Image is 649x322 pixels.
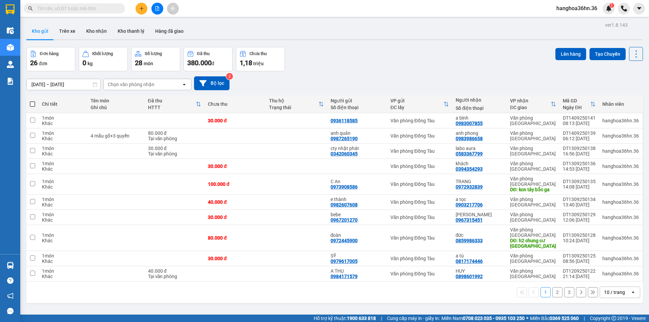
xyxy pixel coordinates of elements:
div: Khác [42,151,83,156]
div: hanghoa36hn.36 [602,133,639,139]
div: Số lượng [145,51,162,56]
th: Toggle SortBy [145,95,205,113]
div: hanghoa36hn.36 [602,181,639,187]
div: Khác [42,238,83,243]
div: bebe [331,212,384,217]
div: Văn phòng Đồng Tàu [390,164,449,169]
button: aim [167,3,179,15]
div: 13:40 [DATE] [563,202,596,207]
svg: open [182,82,187,87]
div: Chọn văn phòng nhận [108,81,154,88]
button: file-add [151,3,163,15]
img: logo-vxr [6,4,15,15]
button: 3 [564,287,574,297]
input: Tìm tên, số ĐT hoặc mã đơn [37,5,117,12]
div: Văn phòng [GEOGRAPHIC_DATA] [510,161,556,172]
div: DĐ: kcn tây bắc ga [510,187,556,192]
div: 12:06 [DATE] [563,217,596,223]
div: Người gửi [331,98,384,103]
div: 1 món [42,253,83,258]
div: 06:12 [DATE] [563,136,596,141]
span: file-add [155,6,160,11]
div: 14:08 [DATE] [563,184,596,190]
div: Văn phòng [GEOGRAPHIC_DATA] [510,197,556,207]
span: 1 [610,3,613,8]
span: 0 [82,59,86,67]
div: 1 món [42,179,83,184]
div: 0967315451 [456,217,483,223]
div: DT1409250139 [563,130,596,136]
th: Toggle SortBy [507,95,559,113]
div: lan phương [456,212,503,217]
div: VP nhận [510,98,551,103]
span: 1,18 [240,59,252,67]
span: kg [88,61,93,66]
span: Miền Bắc [530,315,579,322]
div: DT1409250141 [563,115,596,121]
span: | [584,315,585,322]
div: DT1309250129 [563,212,596,217]
div: 10:24 [DATE] [563,238,596,243]
div: 30.000 đ [208,215,262,220]
div: SỸ [331,253,384,258]
button: Khối lượng0kg [79,47,128,71]
sup: 2 [226,73,233,80]
div: Tại văn phòng [148,136,201,141]
button: caret-down [633,3,645,15]
div: Nhân viên [602,101,639,107]
div: 30.000 đ [208,118,262,123]
div: 1 món [42,212,83,217]
div: Văn phòng Đồng Tàu [390,235,449,241]
strong: 1900 633 818 [347,316,376,321]
div: 08:56 [DATE] [563,258,596,264]
div: hanghoa36hn.36 [602,118,639,123]
div: 0967201270 [331,217,358,223]
button: 2 [552,287,562,297]
div: hanghoa36hn.36 [602,148,639,154]
div: Khác [42,202,83,207]
span: món [144,61,153,66]
div: 1 món [42,232,83,238]
div: Đã thu [197,51,210,56]
span: plus [139,6,144,11]
span: search [28,6,33,11]
div: anh phong [456,130,503,136]
span: triệu [253,61,264,66]
div: cty nhật phát [331,146,384,151]
div: DT1209250122 [563,268,596,274]
div: TRANG [456,179,503,184]
div: 1 món [42,161,83,166]
div: 40.000 đ [148,268,201,274]
span: 26 [30,59,38,67]
span: message [7,308,14,314]
span: hanghoa36hn.36 [551,4,603,13]
span: đ [212,61,214,66]
div: Số điện thoại [331,105,384,110]
div: DT1309250128 [563,232,596,238]
div: e thành [331,197,384,202]
div: Khác [42,136,83,141]
button: Chưa thu1,18 triệu [236,47,285,71]
div: 0979617005 [331,258,358,264]
div: ĐC giao [510,105,551,110]
div: Văn phòng [GEOGRAPHIC_DATA] [510,146,556,156]
input: Select a date range. [27,79,100,90]
span: 380.000 [187,59,212,67]
div: 0817174446 [456,258,483,264]
span: copyright [611,316,616,321]
span: ⚪️ [526,317,528,320]
div: Số điện thoại [456,105,503,111]
div: Trạng thái [269,105,318,110]
button: Hàng đã giao [150,23,189,39]
div: 0936118585 [331,118,358,123]
div: 0982607608 [331,202,358,207]
button: Kho nhận [81,23,112,39]
div: Tại văn phòng [148,151,201,156]
div: 0983007855 [456,121,483,126]
div: hanghoa36hn.36 [602,271,639,276]
button: Kho thanh lý [112,23,150,39]
div: Văn phòng Đồng Tàu [390,215,449,220]
div: a tú [456,253,503,258]
div: 4 mẫu gỗ+3 quyển [91,133,141,139]
div: Mã GD [563,98,590,103]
